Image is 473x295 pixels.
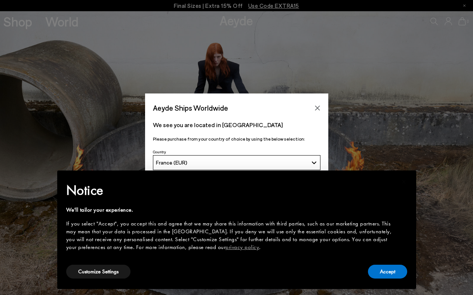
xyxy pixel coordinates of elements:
[225,243,259,251] a: privacy policy
[312,102,323,114] button: Close
[66,265,130,279] button: Customize Settings
[368,265,407,279] button: Accept
[402,176,406,187] span: ×
[153,150,166,154] span: Country
[153,120,320,129] p: We see you are located in [GEOGRAPHIC_DATA]
[395,173,413,191] button: Close this notice
[66,181,395,200] h2: Notice
[153,135,320,142] p: Please purchase from your country of choice by using the below selection:
[66,206,395,214] div: We'll tailor your experience.
[153,101,228,114] span: Aeyde Ships Worldwide
[66,220,395,251] div: If you select "Accept", you accept this and agree that we may share this information with third p...
[156,159,187,166] span: France (EUR)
